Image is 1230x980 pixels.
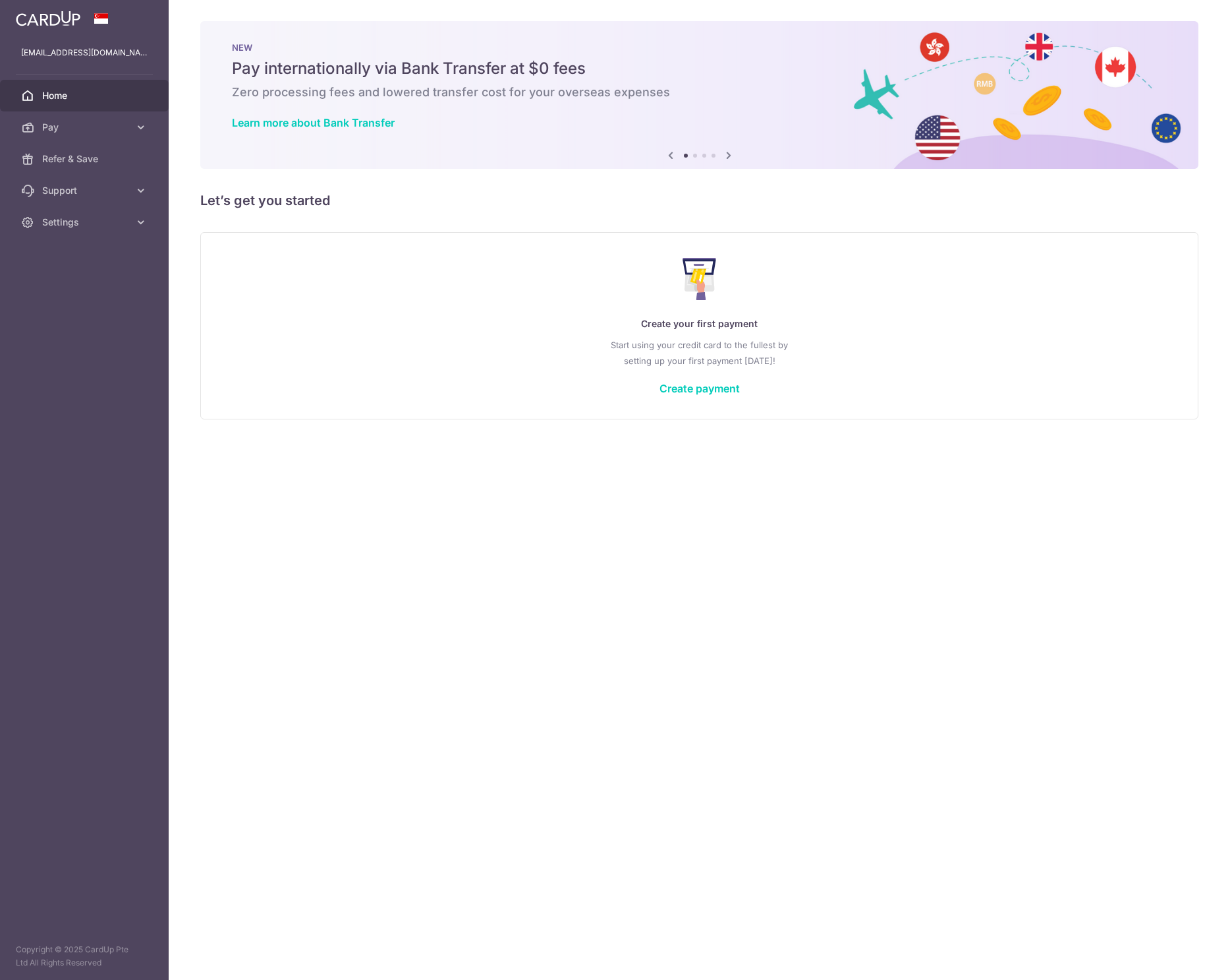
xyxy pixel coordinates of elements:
a: Create payment [659,382,740,395]
a: Learn more about Bank Transfer [232,116,395,129]
img: Bank transfer banner [200,21,1198,169]
h6: Zero processing fees and lowered transfer cost for your overseas expenses [232,84,1167,100]
p: Create your first payment [227,316,1171,332]
span: Pay [42,121,129,134]
span: Refer & Save [42,152,129,166]
p: NEW [232,42,1167,53]
h5: Let’s get you started [200,190,1198,211]
h5: Pay internationally via Bank Transfer at $0 fees [232,58,1167,79]
img: Make Payment [683,258,716,300]
p: Start using your credit card to the fullest by setting up your first payment [DATE]! [227,337,1171,369]
p: [EMAIL_ADDRESS][DOMAIN_NAME] [21,46,148,59]
span: Settings [42,216,129,229]
span: Home [42,89,129,102]
span: Support [42,184,129,197]
img: CardUp [16,11,80,26]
